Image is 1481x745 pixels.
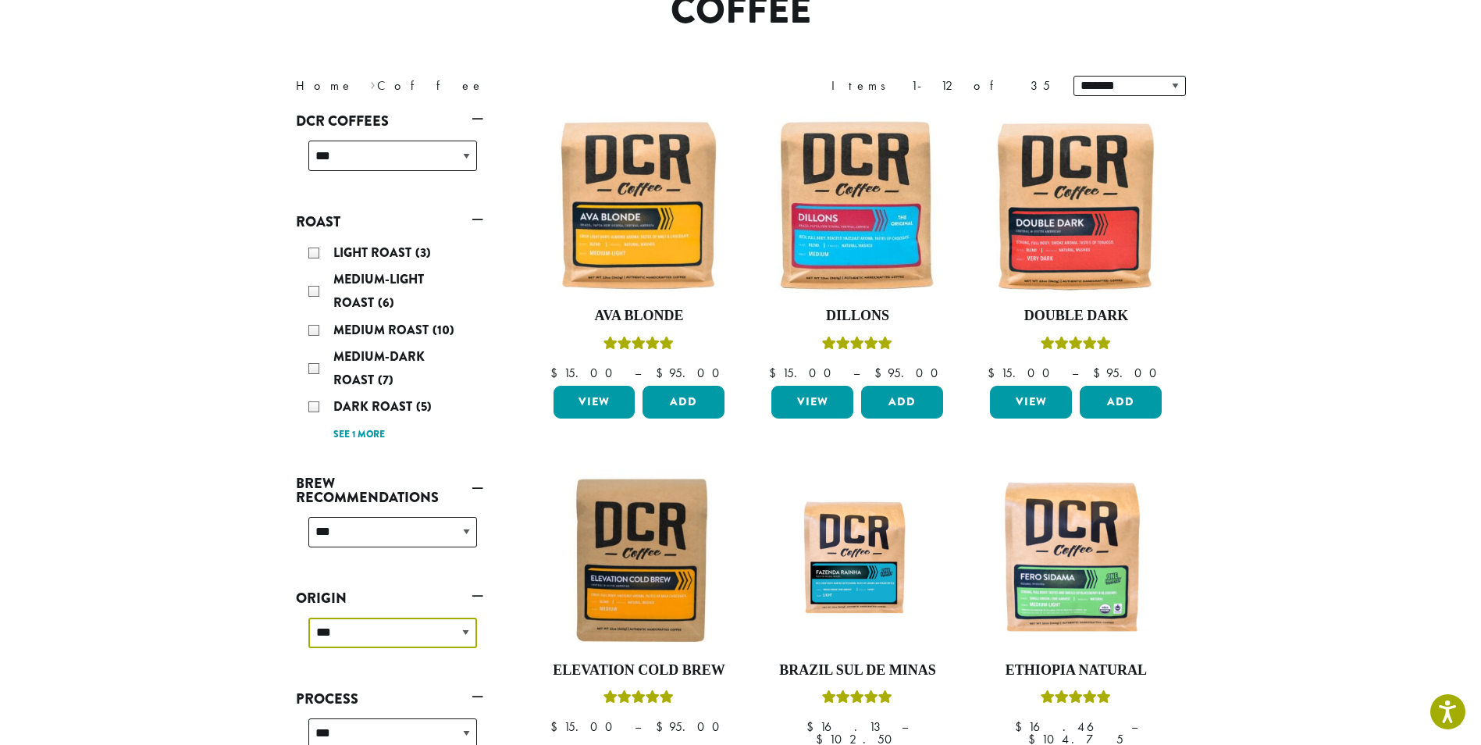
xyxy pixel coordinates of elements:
span: $ [1015,718,1028,735]
span: Medium Roast [333,321,433,339]
bdi: 95.00 [656,365,727,381]
bdi: 95.00 [656,718,727,735]
span: $ [806,718,820,735]
span: $ [769,365,782,381]
span: $ [874,365,888,381]
div: Rated 5.00 out of 5 [603,334,674,358]
a: DCR Coffees [296,108,483,134]
a: See 1 more [333,427,385,443]
bdi: 16.46 [1015,718,1116,735]
img: Dillons-12oz-300x300.jpg [767,116,947,295]
span: – [1131,718,1137,735]
bdi: 16.13 [806,718,887,735]
span: › [370,71,376,95]
span: Medium-Dark Roast [333,348,425,389]
img: Elevation-Cold-Brew-300x300.jpg [549,470,728,650]
h4: Double Dark [986,308,1166,325]
nav: Breadcrumb [296,77,717,95]
a: Home [296,77,354,94]
button: Add [861,386,943,419]
span: $ [550,365,564,381]
a: Process [296,686,483,712]
div: Rated 5.00 out of 5 [822,688,892,711]
span: $ [1093,365,1106,381]
span: – [1072,365,1078,381]
div: Brew Recommendations [296,511,483,566]
button: Add [1080,386,1162,419]
a: Roast [296,209,483,235]
h4: Ethiopia Natural [986,662,1166,679]
span: (7) [378,371,393,389]
bdi: 15.00 [769,365,838,381]
div: Roast [296,235,483,451]
div: Rated 5.00 out of 5 [822,334,892,358]
a: DillonsRated 5.00 out of 5 [767,116,947,380]
div: DCR Coffees [296,134,483,190]
button: Add [643,386,724,419]
a: View [771,386,853,419]
span: $ [656,718,669,735]
span: – [902,718,908,735]
span: $ [988,365,1001,381]
img: Fazenda-Rainha_12oz_Mockup.jpg [767,493,947,627]
img: DCR-Fero-Sidama-Coffee-Bag-2019-300x300.png [986,470,1166,650]
h4: Brazil Sul De Minas [767,662,947,679]
div: Items 1-12 of 35 [831,77,1050,95]
a: Double DarkRated 4.50 out of 5 [986,116,1166,380]
a: View [554,386,635,419]
h4: Dillons [767,308,947,325]
span: (3) [415,244,431,262]
span: (5) [416,397,432,415]
span: Medium-Light Roast [333,270,424,312]
h4: Elevation Cold Brew [550,662,729,679]
span: Dark Roast [333,397,416,415]
img: Ava-Blonde-12oz-1-300x300.jpg [549,116,728,295]
a: Brew Recommendations [296,470,483,511]
span: Light Roast [333,244,415,262]
a: Ava BlondeRated 5.00 out of 5 [550,116,729,380]
bdi: 95.00 [1093,365,1164,381]
span: (10) [433,321,454,339]
bdi: 15.00 [550,365,620,381]
span: – [853,365,860,381]
div: Rated 5.00 out of 5 [603,688,674,711]
a: View [990,386,1072,419]
a: Origin [296,585,483,611]
h4: Ava Blonde [550,308,729,325]
div: Rated 5.00 out of 5 [1041,688,1111,711]
span: (6) [378,294,394,312]
div: Origin [296,611,483,667]
bdi: 95.00 [874,365,945,381]
span: – [635,365,641,381]
bdi: 15.00 [550,718,620,735]
div: Rated 4.50 out of 5 [1041,334,1111,358]
bdi: 15.00 [988,365,1057,381]
img: Double-Dark-12oz-300x300.jpg [986,116,1166,295]
span: $ [656,365,669,381]
span: $ [550,718,564,735]
span: – [635,718,641,735]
